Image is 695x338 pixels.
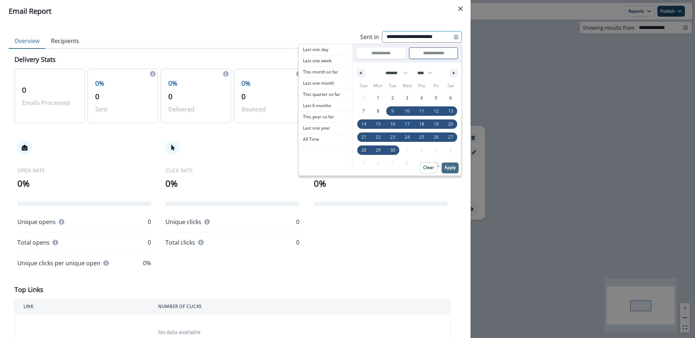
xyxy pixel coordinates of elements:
button: This year so far [299,111,353,123]
span: 30 [390,144,395,157]
button: 4 [414,92,429,105]
span: 15 [376,118,381,131]
button: 14 [357,118,371,131]
button: 6 [443,92,458,105]
span: 24 [405,131,410,144]
p: Unique clicks per unique open [17,259,100,267]
span: Thu [414,80,429,92]
button: 11 [414,105,429,118]
span: 3 [406,92,408,105]
span: 9 [391,105,394,118]
span: This year so far [299,111,353,122]
p: OPEN RATE [17,166,151,174]
span: 11 [419,105,424,118]
span: Tue [386,80,400,92]
span: 0 [22,85,26,95]
button: Clear [420,162,437,173]
p: 0% [314,177,447,190]
p: 0% [17,177,151,190]
button: Recipients [45,34,85,49]
div: Email Report [9,6,462,17]
p: Total opens [17,238,50,247]
button: 7 [357,105,371,118]
span: 5 [435,92,437,105]
span: 26 [434,131,439,144]
button: 9 [386,105,400,118]
span: 2 [391,92,394,105]
span: Sat [443,80,458,92]
span: 18 [419,118,424,131]
p: Delivery Stats [14,55,56,64]
button: 22 [371,131,386,144]
p: CLICK RATE [165,166,299,174]
th: NUMBER OF CLICKS [149,299,450,314]
button: 25 [414,131,429,144]
button: This month so far [299,67,353,78]
span: 25 [419,131,424,144]
button: 17 [400,118,414,131]
p: 0 [296,238,299,247]
p: 0% [165,177,299,190]
span: 4 [420,92,423,105]
p: 0 [296,217,299,226]
span: 12 [434,105,439,118]
p: Delivered [168,105,223,114]
span: 14 [361,118,366,131]
button: 3 [400,92,414,105]
button: 24 [400,131,414,144]
p: 0 [148,217,151,226]
button: 10 [400,105,414,118]
p: Clear [423,165,434,170]
p: Sent in [360,33,379,41]
span: 16 [390,118,395,131]
p: Bounced [241,105,296,114]
p: 0% [241,79,296,88]
button: 13 [443,105,458,118]
p: Sent [95,105,150,114]
button: 12 [429,105,443,118]
span: 13 [448,105,453,118]
button: This quarter so far [299,89,353,100]
button: 23 [386,131,400,144]
button: 19 [429,118,443,131]
button: 8 [371,105,386,118]
span: Fri [429,80,443,92]
span: Wed [400,80,414,92]
p: Unique opens [17,217,56,226]
span: 0 [241,92,245,101]
span: 19 [434,118,439,131]
p: Top Links [14,285,43,295]
span: 21 [361,131,366,144]
span: 0 [95,92,99,101]
span: 22 [376,131,381,144]
th: LINK [15,299,150,314]
p: Unique clicks [165,217,201,226]
p: 0% [168,79,223,88]
span: 27 [448,131,453,144]
button: 2 [386,92,400,105]
button: 29 [371,144,386,157]
p: 0% [95,79,150,88]
button: 26 [429,131,443,144]
button: Close [455,3,466,14]
button: Apply [442,162,459,173]
button: Last one month [299,78,353,89]
p: Emails Processed [22,98,77,107]
button: Last one week [299,55,353,67]
span: Sun [357,80,371,92]
button: 15 [371,118,386,131]
span: 0 [168,92,172,101]
p: Total clicks [165,238,195,247]
span: This month so far [299,67,353,77]
span: 6 [449,92,452,105]
button: All Time [299,134,353,145]
span: 23 [390,131,395,144]
span: 10 [405,105,410,118]
button: Overview [9,34,45,49]
span: 17 [405,118,410,131]
button: 5 [429,92,443,105]
span: 7 [362,105,365,118]
span: 8 [377,105,379,118]
span: Last 6 months [299,100,353,111]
